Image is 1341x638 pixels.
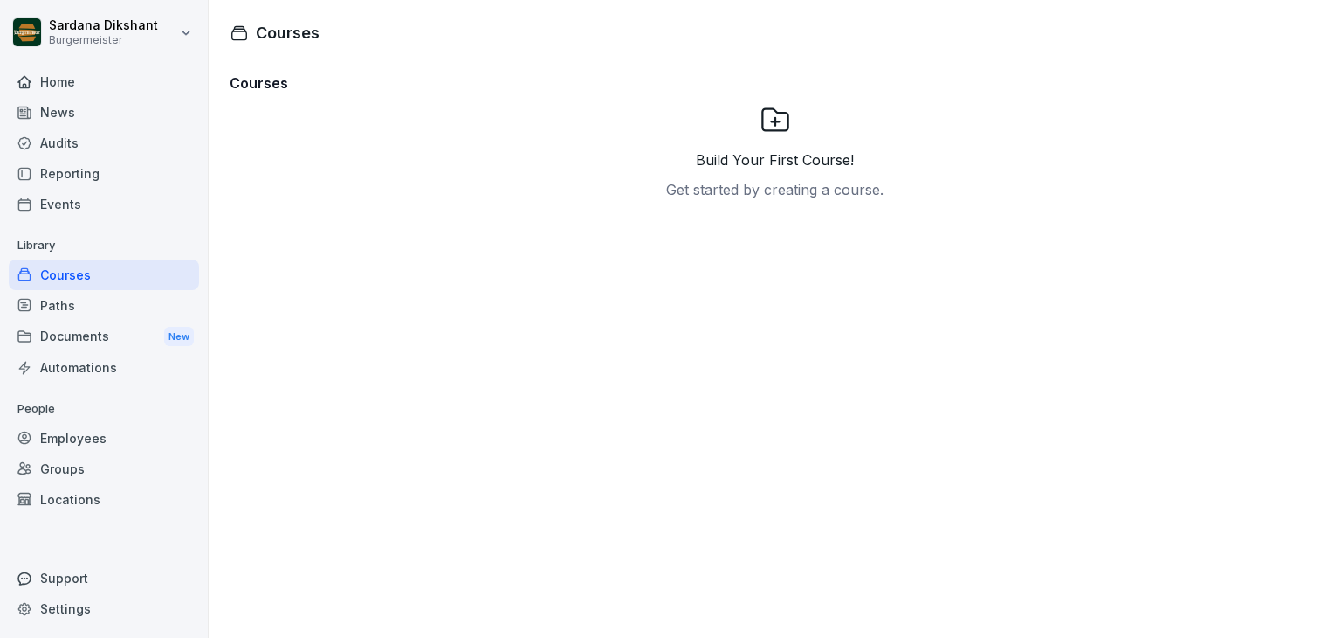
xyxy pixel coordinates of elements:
[9,484,199,515] a: Locations
[9,321,199,353] div: Documents
[9,232,199,260] p: Library
[9,97,199,128] a: News
[9,454,199,484] a: Groups
[164,327,194,347] div: New
[49,34,158,46] p: Burgermeister
[9,593,199,624] a: Settings
[9,158,199,189] a: Reporting
[9,395,199,423] p: People
[696,149,854,170] p: Build Your First Course!
[9,128,199,158] a: Audits
[9,352,199,383] a: Automations
[9,563,199,593] div: Support
[666,179,884,200] p: Get started by creating a course.
[49,18,158,33] p: Sardana Dikshant
[230,73,1320,94] h3: Courses
[9,423,199,454] a: Employees
[256,21,320,45] h1: Courses
[9,290,199,321] a: Paths
[9,189,199,219] a: Events
[9,260,199,290] a: Courses
[9,321,199,353] a: DocumentsNew
[9,66,199,97] a: Home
